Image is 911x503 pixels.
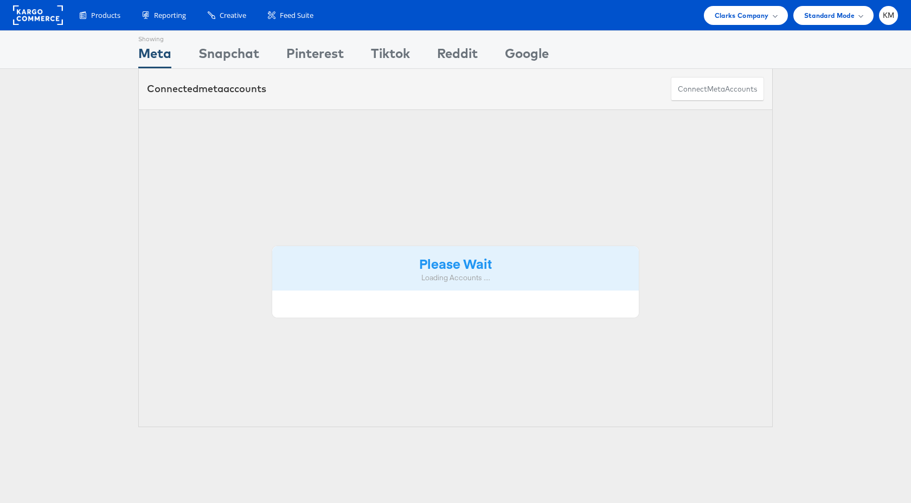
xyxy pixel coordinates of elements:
[671,77,764,101] button: ConnectmetaAccounts
[138,31,171,44] div: Showing
[147,82,266,96] div: Connected accounts
[883,12,895,19] span: KM
[707,84,725,94] span: meta
[138,44,171,68] div: Meta
[437,44,478,68] div: Reddit
[715,10,769,21] span: Clarks Company
[280,273,631,283] div: Loading Accounts ....
[154,10,186,21] span: Reporting
[419,254,492,272] strong: Please Wait
[198,44,259,68] div: Snapchat
[198,82,223,95] span: meta
[804,10,855,21] span: Standard Mode
[286,44,344,68] div: Pinterest
[91,10,120,21] span: Products
[371,44,410,68] div: Tiktok
[220,10,246,21] span: Creative
[280,10,313,21] span: Feed Suite
[505,44,549,68] div: Google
